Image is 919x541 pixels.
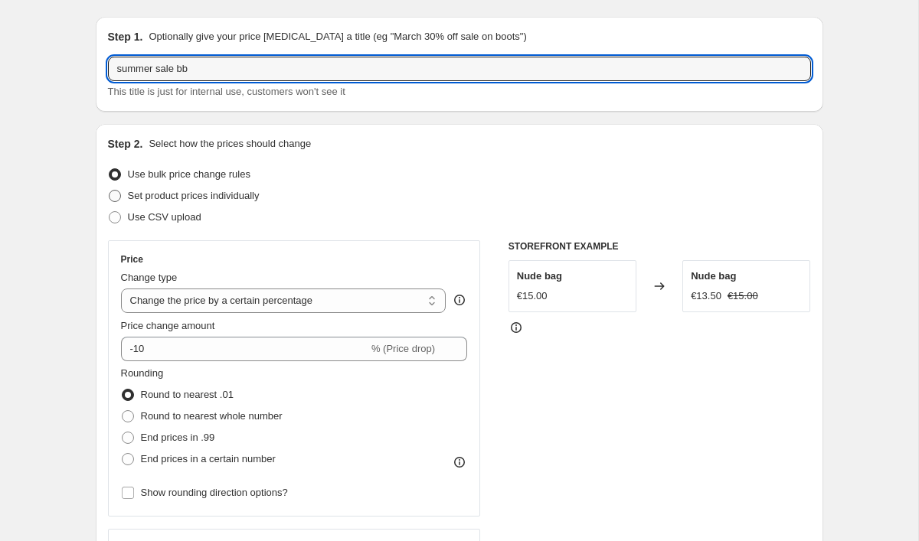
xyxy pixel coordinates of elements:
span: Round to nearest whole number [141,410,283,422]
span: Round to nearest .01 [141,389,234,400]
h2: Step 2. [108,136,143,152]
span: Show rounding direction options? [141,487,288,498]
span: Use bulk price change rules [128,168,250,180]
span: Set product prices individually [128,190,260,201]
input: 30% off holiday sale [108,57,811,81]
h3: Price [121,253,143,266]
span: % (Price drop) [371,343,435,354]
div: €13.50 [691,288,721,304]
span: End prices in a certain number [141,453,276,464]
span: This title is just for internal use, customers won't see it [108,86,345,97]
span: Nude bag [517,270,562,282]
span: Nude bag [691,270,736,282]
span: End prices in .99 [141,432,215,443]
span: Price change amount [121,320,215,331]
span: Use CSV upload [128,211,201,223]
h2: Step 1. [108,29,143,44]
span: Rounding [121,367,164,379]
div: help [452,292,467,308]
h6: STOREFRONT EXAMPLE [509,240,811,253]
div: €15.00 [517,288,548,304]
p: Select how the prices should change [149,136,311,152]
span: Change type [121,272,178,283]
p: Optionally give your price [MEDICAL_DATA] a title (eg "March 30% off sale on boots") [149,29,526,44]
strike: €15.00 [728,288,758,304]
input: -15 [121,337,368,361]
